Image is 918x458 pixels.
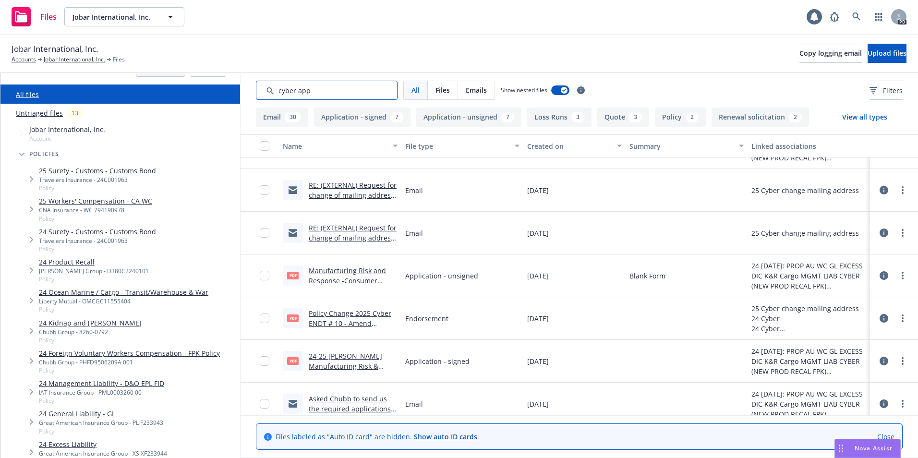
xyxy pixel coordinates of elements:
a: 24 Surety - Customs - Customs Bond [39,227,156,237]
span: [DATE] [527,185,549,195]
a: more [897,227,908,239]
button: Application - signed [314,108,411,127]
div: 24 Cyber [751,324,859,334]
a: 25 Surety - Customs - Customs Bond [39,166,156,176]
span: pdf [287,314,299,322]
span: Jobar International, Inc. [12,43,98,55]
div: Great American Insurance Group - XS XF233944 [39,449,167,458]
div: Liberty Mutual - OMCGC11555404 [39,297,208,305]
div: 3 [629,112,642,122]
span: Nova Assist [855,444,893,452]
div: Created on [527,141,611,151]
span: Email [405,185,423,195]
span: pdf [287,272,299,279]
div: 25 Cyber change mailing address [751,228,859,238]
div: Chubb Group - 8260-0792 [39,328,142,336]
a: 24 Foreign Voluntary Workers Compensation - FPK Policy [39,348,220,358]
span: Policy [39,245,156,253]
button: Email [256,108,308,127]
div: 24 Cyber [751,313,859,324]
a: Close [877,432,894,442]
button: Jobar International, Inc. [64,7,184,26]
div: CNA Insurance - WC 794190978 [39,206,152,214]
a: Policy Change 2025 Cyber ENDT # 10 - Amend mailing address to [STREET_ADDRESS][PERSON_NAME]pdf [309,309,391,358]
button: Created on [523,134,625,157]
input: Search by keyword... [256,81,398,100]
span: Emails [466,85,487,95]
span: Email [405,228,423,238]
div: 24 [DATE]: PROP AU WC GL EXCESS DIC K&R Cargo MGMT LIAB CYBER (NEW PROD RECAL FPK) [751,346,866,376]
span: Files [435,85,450,95]
span: Files labeled as "Auto ID card" are hidden. [276,432,477,442]
a: 24 Ocean Marine / Cargo - Transit/Warehouse & War [39,287,208,297]
a: 25 Workers' Compensation - CA WC [39,196,152,206]
a: more [897,184,908,196]
a: Jobar International, Inc. [44,55,105,64]
button: Name [279,134,401,157]
span: Filters [883,85,903,96]
a: Search [847,7,866,26]
span: Policy [39,366,220,374]
a: Asked Chubb to send us the required applications for renewal for K&R .msg [309,394,391,423]
button: Quote [597,108,649,127]
div: 25 Cyber change mailing address [751,303,859,313]
span: Jobar International, Inc. [72,12,156,22]
a: 24 Kidnap and [PERSON_NAME] [39,318,142,328]
span: Files [40,13,57,21]
div: IAT Insurance Group - PML0003260 00 [39,388,164,397]
span: Email [405,399,423,409]
input: Toggle Row Selected [260,356,269,366]
div: Great American Insurance Group - PL F233943 [39,419,163,427]
span: [DATE] [527,356,549,366]
div: Travelers Insurance - 24C001963 [39,237,156,245]
span: Policy [39,215,152,223]
div: 2 [789,112,802,122]
div: 7 [501,112,514,122]
button: Loss Runs [527,108,592,127]
span: Policy [39,184,156,192]
span: Files [113,55,125,64]
div: Travelers Insurance - 24C001963 [39,176,156,184]
a: more [897,270,908,281]
span: Show nested files [501,86,547,94]
button: Renewal solicitation [712,108,809,127]
a: All files [16,90,39,99]
a: more [897,313,908,324]
input: Toggle Row Selected [260,313,269,323]
div: [PERSON_NAME] Group - D380C2240101 [39,267,149,275]
a: Manufacturing Risk and Response -Consumer Goods and Component Parts Application.pdf [309,266,386,305]
button: Linked associations [748,134,870,157]
div: 3 [571,112,584,122]
div: 25 Cyber change mailing address [751,185,859,195]
a: more [897,355,908,367]
a: 24 General Liability - GL [39,409,163,419]
a: more [897,398,908,410]
a: 24 Excess Liability [39,439,167,449]
span: [DATE] [527,313,549,324]
button: View all types [827,108,903,127]
a: Show auto ID cards [414,432,477,441]
div: 30 [285,112,301,122]
a: 24 Management Liability - D&O EPL FID [39,378,164,388]
a: Accounts [12,55,36,64]
span: [DATE] [527,399,549,409]
input: Toggle Row Selected [260,185,269,195]
span: Policy [39,336,142,344]
div: Chubb Group - PHFD9506209A 001 [39,358,220,366]
button: Application - unsigned [416,108,521,127]
button: Filters [870,81,903,100]
button: Summary [626,134,748,157]
input: Select all [260,141,269,151]
span: [DATE] [527,271,549,281]
button: Copy logging email [799,44,862,63]
button: Upload files [868,44,906,63]
span: Policies [29,151,60,157]
span: All [411,85,420,95]
input: Toggle Row Selected [260,228,269,238]
a: Report a Bug [825,7,844,26]
span: Endorsement [405,313,448,324]
button: Nova Assist [834,439,901,458]
span: Account [29,134,105,143]
span: Application - signed [405,356,470,366]
span: Policy [39,275,149,283]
